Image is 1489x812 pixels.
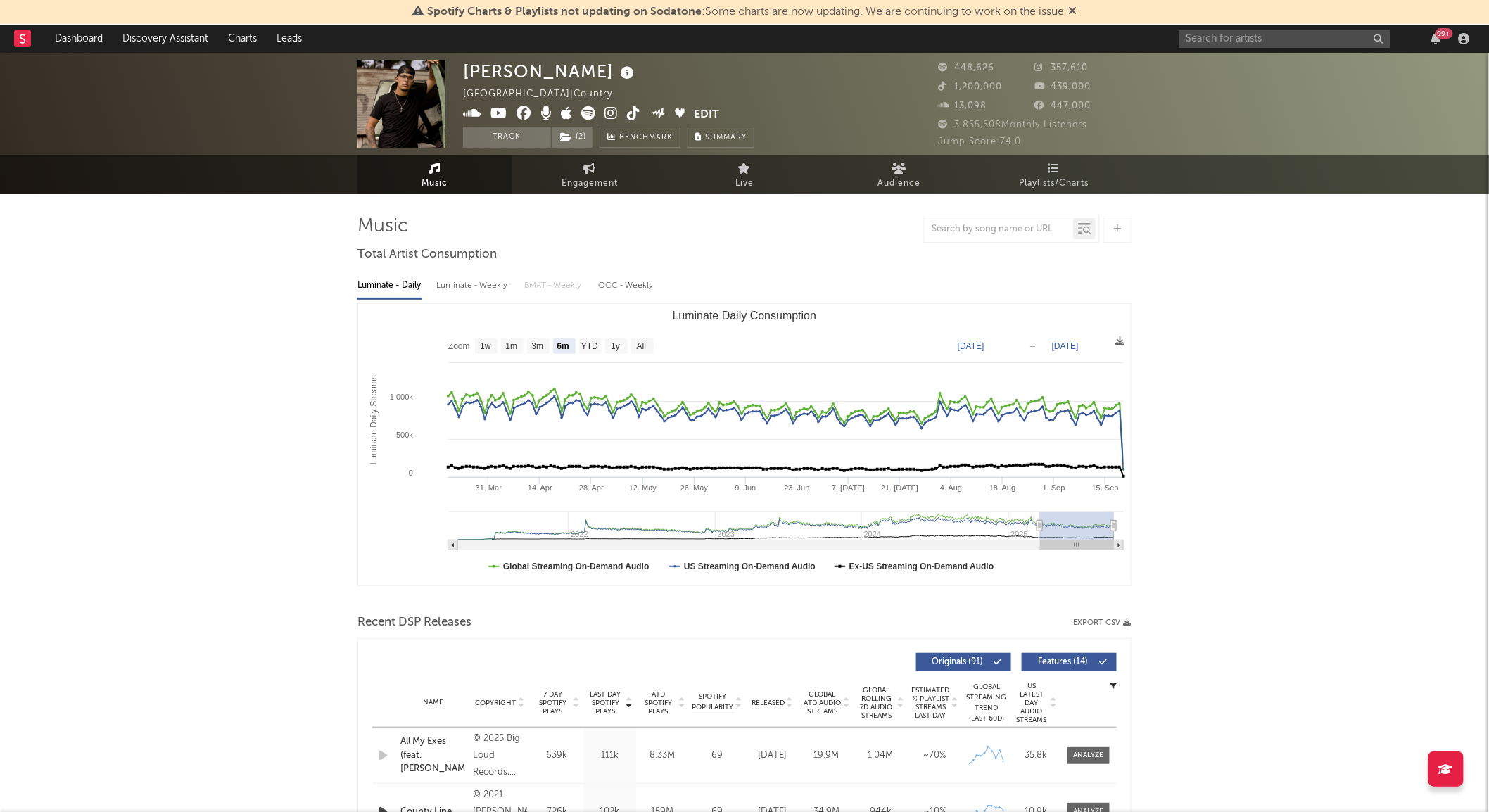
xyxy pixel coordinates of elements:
span: Jump Score: 74.0 [938,137,1021,146]
div: [DATE] [749,749,796,763]
a: Engagement [512,155,667,194]
text: 7. [DATE] [832,483,865,492]
span: Music [422,175,448,192]
text: 15. Sep [1092,483,1119,492]
div: Luminate - Daily [357,274,422,298]
span: Released [752,699,785,707]
div: 19.9M [803,749,850,763]
text: Global Streaming On-Demand Audio [503,562,650,571]
text: 6m [557,342,569,352]
span: 3,855,508 Monthly Listeners [938,120,1087,129]
span: Playlists/Charts [1020,175,1089,192]
div: © 2025 Big Loud Records, under exclusive license to Mercury Records, a division of UMG Recordings... [473,730,527,781]
text: 1w [480,342,491,352]
span: ( 2 ) [551,127,593,148]
span: : Some charts are now updating. We are continuing to work on the issue [427,6,1064,18]
div: 99 + [1436,28,1453,39]
text: US Streaming On-Demand Audio [684,562,816,571]
button: Track [463,127,551,148]
span: 439,000 [1035,82,1091,91]
div: [GEOGRAPHIC_DATA] | Country [463,86,628,103]
text: 4. Aug [940,483,962,492]
span: Total Artist Consumption [357,246,497,263]
span: 1,200,000 [938,82,1002,91]
a: Dashboard [45,25,113,53]
a: Benchmark [600,127,680,148]
span: Features ( 14 ) [1031,658,1096,666]
button: 99+ [1431,33,1441,44]
button: Originals(91) [916,653,1011,671]
text: 12. May [629,483,657,492]
a: Playlists/Charts [977,155,1132,194]
div: Name [400,697,466,708]
span: Audience [878,175,921,192]
span: 448,626 [938,63,994,72]
text: 3m [532,342,544,352]
span: Originals ( 91 ) [925,658,990,666]
div: 1.04M [857,749,904,763]
a: Music [357,155,512,194]
text: 26. May [680,483,709,492]
text: 1 000k [390,393,414,401]
a: Live [667,155,822,194]
text: [DATE] [1052,341,1079,351]
button: (2) [552,127,593,148]
span: Dismiss [1068,6,1077,18]
input: Search by song name or URL [925,224,1073,235]
span: 447,000 [1035,101,1091,110]
text: 18. Aug [989,483,1015,492]
text: Ex-US Streaming On-Demand Audio [849,562,994,571]
a: Charts [218,25,267,53]
a: Audience [822,155,977,194]
button: Summary [688,127,754,148]
text: → [1029,341,1037,351]
span: Estimated % Playlist Streams Last Day [911,686,950,720]
text: 1y [611,342,620,352]
button: Export CSV [1073,618,1132,627]
text: YTD [581,342,598,352]
div: Luminate - Weekly [436,274,510,298]
span: Spotify Popularity [692,692,734,713]
text: 14. Apr [528,483,552,492]
text: 28. Apr [579,483,604,492]
span: Last Day Spotify Plays [587,690,624,716]
text: All [637,342,646,352]
div: Global Streaming Trend (Last 60D) [965,682,1008,724]
span: Live [735,175,754,192]
text: 500k [396,431,413,439]
div: OCC - Weekly [598,274,654,298]
a: Discovery Assistant [113,25,218,53]
div: 8.33M [640,749,685,763]
span: Copyright [475,699,516,707]
div: [PERSON_NAME] [463,60,638,83]
div: 111k [587,749,633,763]
button: Edit [695,106,720,124]
span: 357,610 [1035,63,1089,72]
input: Search for artists [1179,30,1390,48]
span: Global ATD Audio Streams [803,690,842,716]
text: Luminate Daily Consumption [673,310,817,322]
text: 0 [409,469,413,477]
svg: Luminate Daily Consumption [358,304,1131,585]
a: Leads [267,25,312,53]
span: Benchmark [619,129,673,146]
span: Recent DSP Releases [357,614,471,631]
span: 7 Day Spotify Plays [534,690,571,716]
text: 23. Jun [785,483,810,492]
div: ~ 70 % [911,749,958,763]
text: 1. Sep [1043,483,1065,492]
div: 35.8k [1015,749,1057,763]
span: Spotify Charts & Playlists not updating on Sodatone [427,6,702,18]
text: 21. [DATE] [881,483,918,492]
text: 9. Jun [735,483,756,492]
text: Luminate Daily Streams [369,375,379,464]
text: [DATE] [958,341,984,351]
text: 31. Mar [476,483,502,492]
a: All My Exes (feat. [PERSON_NAME]) [400,735,466,776]
span: Engagement [562,175,618,192]
text: 1m [506,342,518,352]
span: US Latest Day Audio Streams [1015,682,1048,724]
div: 69 [692,749,742,763]
text: Zoom [448,342,470,352]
